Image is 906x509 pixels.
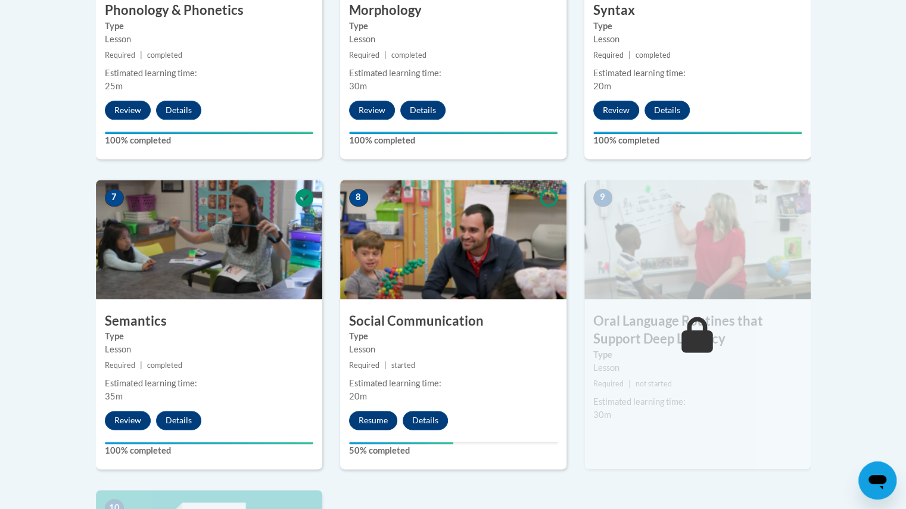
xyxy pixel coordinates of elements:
[105,442,313,444] div: Your progress
[349,361,379,370] span: Required
[593,395,802,408] div: Estimated learning time:
[593,410,611,420] span: 30m
[105,134,313,147] label: 100% completed
[105,132,313,134] div: Your progress
[340,312,566,330] h3: Social Communication
[349,101,395,120] button: Review
[105,361,135,370] span: Required
[636,379,672,388] span: not started
[140,51,142,60] span: |
[593,134,802,147] label: 100% completed
[105,330,313,343] label: Type
[105,101,151,120] button: Review
[403,411,448,430] button: Details
[349,377,558,390] div: Estimated learning time:
[156,101,201,120] button: Details
[156,411,201,430] button: Details
[96,1,322,20] h3: Phonology & Phonetics
[105,81,123,91] span: 25m
[105,189,124,207] span: 7
[636,51,671,60] span: completed
[593,379,624,388] span: Required
[140,361,142,370] span: |
[96,312,322,330] h3: Semantics
[349,51,379,60] span: Required
[645,101,690,120] button: Details
[349,391,367,401] span: 20m
[105,67,313,80] div: Estimated learning time:
[349,330,558,343] label: Type
[349,33,558,46] div: Lesson
[349,411,397,430] button: Resume
[105,343,313,356] div: Lesson
[391,51,426,60] span: completed
[147,361,182,370] span: completed
[105,391,123,401] span: 35m
[349,20,558,33] label: Type
[584,312,811,349] h3: Oral Language Routines that Support Deep Literacy
[349,134,558,147] label: 100% completed
[384,361,387,370] span: |
[593,189,612,207] span: 9
[349,442,453,444] div: Your progress
[105,377,313,390] div: Estimated learning time:
[349,189,368,207] span: 8
[349,444,558,457] label: 50% completed
[584,1,811,20] h3: Syntax
[593,132,802,134] div: Your progress
[593,81,611,91] span: 20m
[391,361,415,370] span: started
[384,51,387,60] span: |
[593,20,802,33] label: Type
[593,51,624,60] span: Required
[584,180,811,299] img: Course Image
[147,51,182,60] span: completed
[96,180,322,299] img: Course Image
[593,67,802,80] div: Estimated learning time:
[593,101,639,120] button: Review
[105,20,313,33] label: Type
[858,461,896,499] iframe: Button to launch messaging window
[628,51,631,60] span: |
[628,379,631,388] span: |
[349,67,558,80] div: Estimated learning time:
[340,180,566,299] img: Course Image
[105,411,151,430] button: Review
[593,348,802,361] label: Type
[593,33,802,46] div: Lesson
[349,132,558,134] div: Your progress
[105,444,313,457] label: 100% completed
[105,51,135,60] span: Required
[340,1,566,20] h3: Morphology
[400,101,446,120] button: Details
[349,81,367,91] span: 30m
[105,33,313,46] div: Lesson
[349,343,558,356] div: Lesson
[593,361,802,374] div: Lesson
